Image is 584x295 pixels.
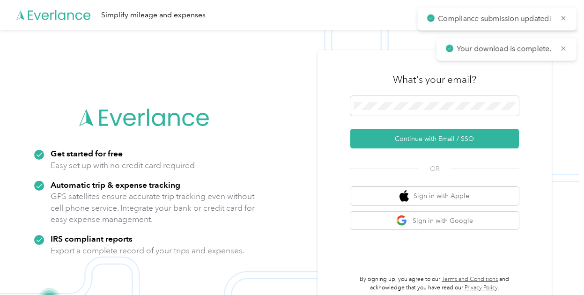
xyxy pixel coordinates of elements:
button: apple logoSign in with Apple [350,187,519,205]
span: OR [418,164,451,174]
button: Continue with Email / SSO [350,129,519,148]
p: Export a complete record of your trips and expenses. [51,245,244,257]
a: Terms and Conditions [442,276,498,283]
p: GPS satellites ensure accurate trip tracking even without cell phone service. Integrate your bank... [51,191,255,225]
p: Easy set up with no credit card required [51,160,195,171]
img: apple logo [399,190,409,202]
div: Simplify mileage and expenses [101,9,206,21]
img: google logo [396,215,408,227]
p: Your download is complete. [457,44,553,55]
strong: Get started for free [51,148,123,158]
a: Privacy Policy [465,284,498,291]
p: By signing up, you agree to our and acknowledge that you have read our . [350,275,519,292]
h3: What's your email? [393,73,476,86]
strong: IRS compliant reports [51,234,133,243]
p: Compliance submission updated! [438,13,553,25]
strong: Automatic trip & expense tracking [51,180,180,190]
button: google logoSign in with Google [350,212,519,230]
iframe: Everlance-gr Chat Button Frame [532,243,584,295]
